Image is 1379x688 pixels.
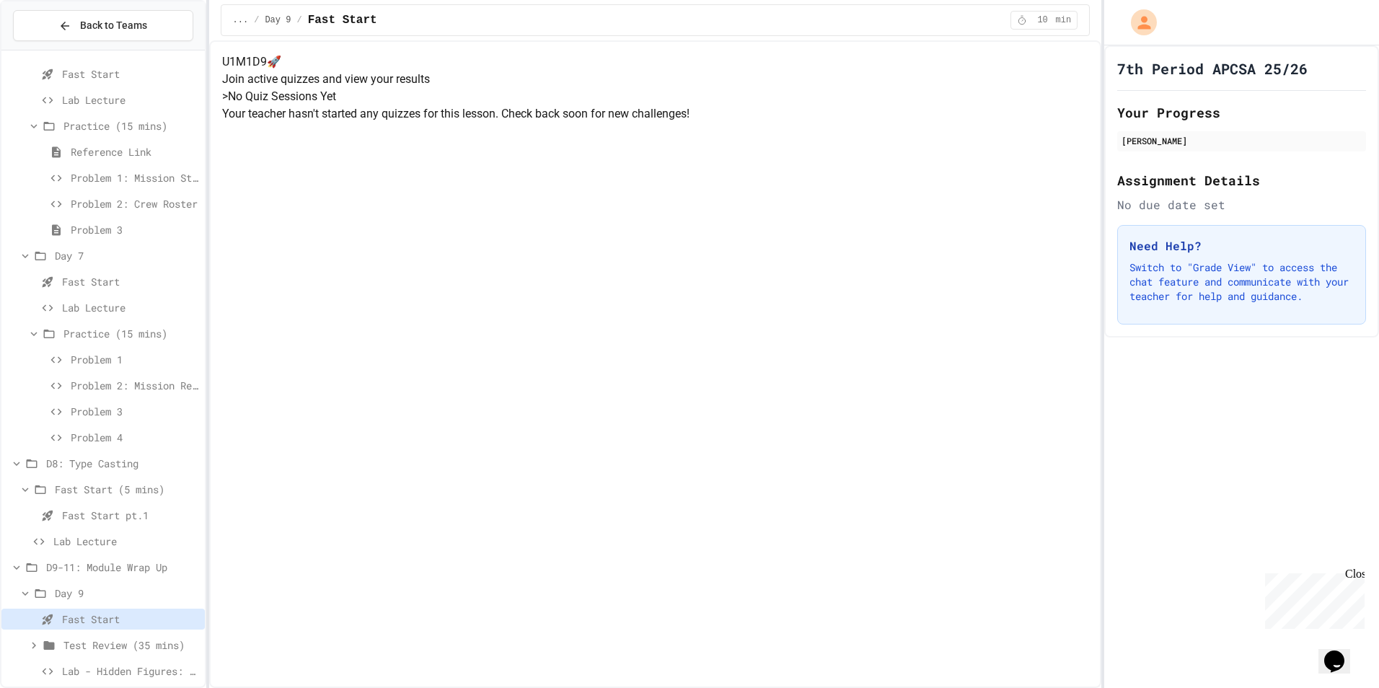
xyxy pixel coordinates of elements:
p: Switch to "Grade View" to access the chat feature and communicate with your teacher for help and ... [1129,260,1354,304]
span: Problem 2: Mission Resource Calculator [71,378,199,393]
span: Day 7 [55,248,199,263]
span: Problem 3 [71,222,199,237]
div: My Account [1116,6,1160,39]
span: Lab Lecture [62,92,199,107]
span: Reference Link [71,144,199,159]
span: Fast Start pt.1 [62,508,199,523]
span: Lab Lecture [53,534,199,549]
span: Problem 1 [71,352,199,367]
span: Problem 2: Crew Roster [71,196,199,211]
span: Problem 3 [71,404,199,419]
span: Fast Start [308,12,377,29]
h4: U1M1D9 🚀 [222,53,1089,71]
span: Lab Lecture [62,300,199,315]
span: ... [233,14,249,26]
span: / [254,14,259,26]
iframe: chat widget [1318,630,1365,674]
span: Lab - Hidden Figures: Launch Weight Calculator [62,663,199,679]
span: Problem 4 [71,430,199,445]
button: Back to Teams [13,10,193,41]
iframe: chat widget [1259,568,1365,629]
h3: Need Help? [1129,237,1354,255]
span: Day 9 [55,586,199,601]
span: Fast Start [62,66,199,81]
span: Practice (15 mins) [63,326,199,341]
span: D9-11: Module Wrap Up [46,560,199,575]
div: Chat with us now!Close [6,6,100,92]
span: 10 [1031,14,1054,26]
span: Fast Start [62,274,199,289]
p: Your teacher hasn't started any quizzes for this lesson. Check back soon for new challenges! [222,105,1089,123]
span: / [296,14,301,26]
span: Back to Teams [80,18,147,33]
p: Join active quizzes and view your results [222,71,1089,88]
span: Fast Start (5 mins) [55,482,199,497]
span: Practice (15 mins) [63,118,199,133]
h5: > No Quiz Sessions Yet [222,88,1089,105]
span: min [1056,14,1072,26]
span: D8: Type Casting [46,456,199,471]
span: Fast Start [62,612,199,627]
h2: Assignment Details [1117,170,1366,190]
h2: Your Progress [1117,102,1366,123]
span: Day 9 [265,14,291,26]
div: No due date set [1117,196,1366,213]
span: Problem 1: Mission Status Display [71,170,199,185]
span: Test Review (35 mins) [63,638,199,653]
h1: 7th Period APCSA 25/26 [1117,58,1308,79]
div: [PERSON_NAME] [1122,134,1362,147]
